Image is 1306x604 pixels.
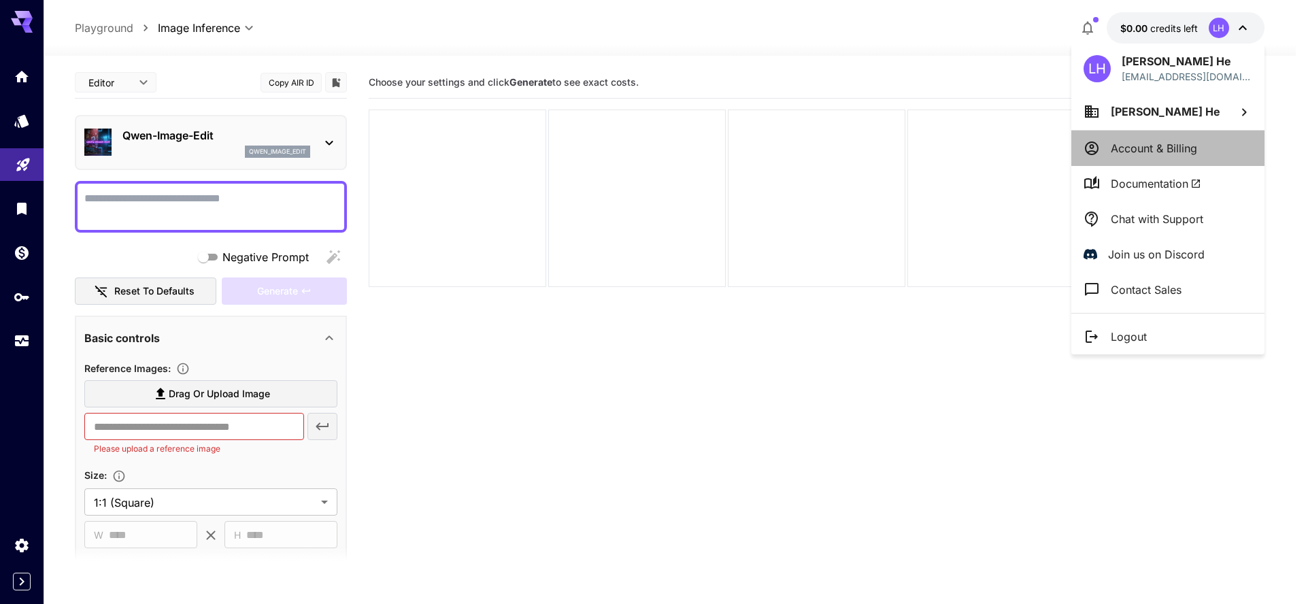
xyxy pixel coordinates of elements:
div: lilehe6371@hiepth.com [1122,69,1252,84]
span: Documentation [1111,175,1201,192]
p: Logout [1111,329,1147,345]
p: Contact Sales [1111,282,1182,298]
div: LH [1084,55,1111,82]
button: [PERSON_NAME] He [1071,93,1265,130]
p: Chat with Support [1111,211,1203,227]
p: [PERSON_NAME] He [1122,53,1252,69]
p: [EMAIL_ADDRESS][DOMAIN_NAME] [1122,69,1252,84]
span: [PERSON_NAME] He [1111,105,1220,118]
p: Join us on Discord [1108,246,1205,263]
p: Account & Billing [1111,140,1197,156]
